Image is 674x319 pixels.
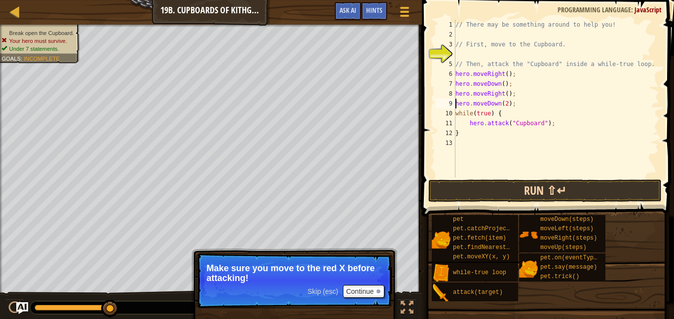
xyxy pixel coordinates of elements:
div: 6 [436,69,455,79]
div: 2 [436,30,455,39]
li: Under 7 statements. [1,45,74,53]
span: Your hero must survive. [9,37,67,44]
li: Break open the Cupboard. [1,29,74,37]
span: moveUp(steps) [540,244,587,251]
span: Under 7 statements. [9,45,59,52]
img: portrait.png [432,264,450,283]
span: Skip (esc) [307,287,338,295]
div: 5 [436,59,455,69]
button: Show game menu [392,2,417,25]
div: 8 [436,89,455,99]
div: 1 [436,20,455,30]
span: : [631,5,635,14]
span: pet.say(message) [540,264,597,271]
span: moveDown(steps) [540,216,594,223]
span: : [21,55,24,62]
span: JavaScript [635,5,662,14]
button: Ask AI [16,302,28,314]
img: portrait.png [519,225,538,244]
button: Run ⇧↵ [428,179,662,202]
div: 4 [436,49,455,59]
span: pet.catchProjectile(arrow) [453,225,545,232]
button: Continue [343,285,384,298]
li: Your hero must survive. [1,37,74,45]
img: portrait.png [432,230,450,249]
img: portrait.png [519,259,538,278]
img: portrait.png [432,284,450,302]
span: pet.moveXY(x, y) [453,253,510,260]
p: Make sure you move to the red X before attacking! [207,263,382,283]
span: Ask AI [339,5,356,15]
button: Ctrl + P: Play [5,299,25,319]
span: pet.on(eventType, handler) [540,254,633,261]
span: Programming language [558,5,631,14]
span: pet [453,216,464,223]
span: attack(target) [453,289,503,296]
span: moveRight(steps) [540,235,597,242]
div: 13 [436,138,455,148]
span: pet.findNearestByType(type) [453,244,549,251]
span: pet.fetch(item) [453,235,506,242]
button: Ask AI [335,2,361,20]
span: pet.trick() [540,273,579,280]
button: Toggle fullscreen [397,299,417,319]
div: 9 [436,99,455,108]
span: Incomplete [24,55,60,62]
span: Break open the Cupboard. [9,30,74,36]
div: 7 [436,79,455,89]
span: Goals [1,55,21,62]
div: 12 [436,128,455,138]
div: 11 [436,118,455,128]
span: moveLeft(steps) [540,225,594,232]
div: 3 [436,39,455,49]
span: while-true loop [453,269,506,276]
span: Hints [366,5,382,15]
div: 10 [436,108,455,118]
